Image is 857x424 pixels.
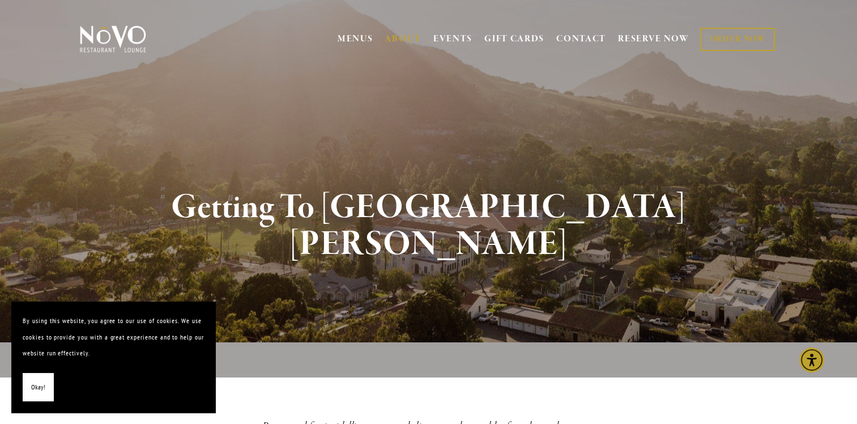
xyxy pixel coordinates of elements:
a: CONTACT [556,28,606,50]
a: ORDER NOW [700,28,774,51]
a: RESERVE NOW [618,28,689,50]
button: Okay! [23,373,54,402]
div: Accessibility Menu [799,347,824,372]
span: Okay! [31,379,45,396]
a: GIFT CARDS [484,28,544,50]
section: Cookie banner [11,302,215,413]
a: MENUS [338,33,373,45]
p: By using this website, you agree to our use of cookies. We use cookies to provide you with a grea... [23,313,204,362]
h1: Getting To [GEOGRAPHIC_DATA][PERSON_NAME] [99,189,759,263]
a: EVENTS [433,33,472,45]
a: ABOUT [385,33,421,45]
img: Novo Restaurant &amp; Lounge [78,25,148,53]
